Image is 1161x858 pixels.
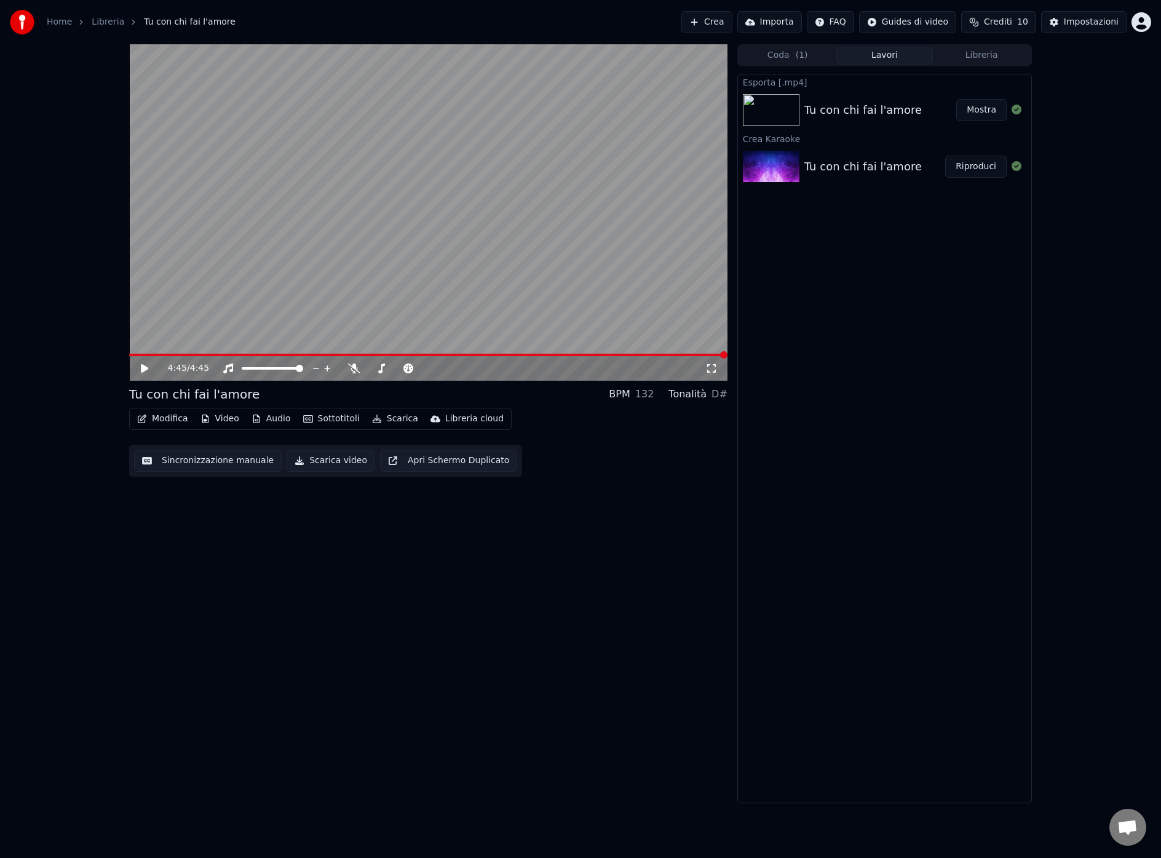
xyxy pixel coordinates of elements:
[47,16,72,28] a: Home
[287,450,375,472] button: Scarica video
[681,11,732,33] button: Crea
[367,410,423,427] button: Scarica
[961,11,1036,33] button: Crediti10
[47,16,236,28] nav: breadcrumb
[807,11,854,33] button: FAQ
[933,47,1030,65] button: Libreria
[859,11,956,33] button: Guides di video
[1041,11,1127,33] button: Impostazioni
[168,362,187,375] span: 4:45
[635,387,654,402] div: 132
[956,99,1007,121] button: Mostra
[298,410,365,427] button: Sottotitoli
[10,10,34,34] img: youka
[737,11,802,33] button: Importa
[1017,16,1028,28] span: 10
[168,362,197,375] div: /
[190,362,209,375] span: 4:45
[380,450,517,472] button: Apri Schermo Duplicato
[945,156,1007,178] button: Riproduci
[1109,809,1146,846] a: Aprire la chat
[196,410,244,427] button: Video
[1064,16,1119,28] div: Impostazioni
[836,47,933,65] button: Lavori
[738,74,1031,89] div: Esporta [.mp4]
[132,410,193,427] button: Modifica
[609,387,630,402] div: BPM
[804,158,922,175] div: Tu con chi fai l'amore
[144,16,236,28] span: Tu con chi fai l'amore
[739,47,836,65] button: Coda
[796,49,808,62] span: ( 1 )
[984,16,1012,28] span: Crediti
[804,101,922,119] div: Tu con chi fai l'amore
[711,387,727,402] div: D#
[92,16,124,28] a: Libreria
[445,413,504,425] div: Libreria cloud
[134,450,282,472] button: Sincronizzazione manuale
[738,131,1031,146] div: Crea Karaoke
[247,410,296,427] button: Audio
[668,387,707,402] div: Tonalità
[129,386,260,403] div: Tu con chi fai l'amore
